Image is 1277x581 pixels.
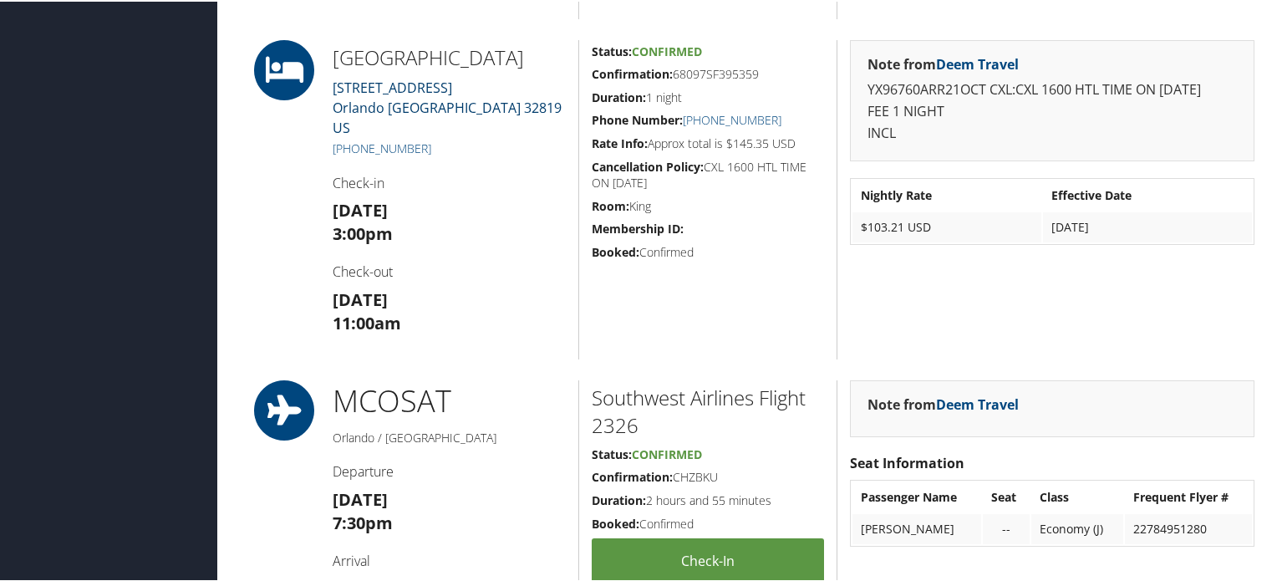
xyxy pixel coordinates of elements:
[592,157,824,190] h5: CXL 1600 HTL TIME ON [DATE]
[333,172,566,191] h4: Check-in
[333,139,431,155] a: [PHONE_NUMBER]
[983,481,1030,511] th: Seat
[592,491,824,507] h5: 2 hours and 55 minutes
[333,428,566,445] h5: Orlando / [GEOGRAPHIC_DATA]
[592,196,629,212] strong: Room:
[867,394,1019,412] strong: Note from
[333,287,388,309] strong: [DATE]
[867,78,1237,142] p: YX96760ARR21OCT CXL:CXL 1600 HTL TIME ON [DATE] FEE 1 NIGHT INCL
[592,382,824,438] h2: Southwest Airlines Flight 2326
[867,54,1019,72] strong: Note from
[592,157,704,173] strong: Cancellation Policy:
[850,452,964,471] strong: Seat Information
[592,88,824,104] h5: 1 night
[592,445,632,461] strong: Status:
[592,64,673,80] strong: Confirmation:
[1031,512,1122,543] td: Economy (J)
[333,261,566,279] h4: Check-out
[592,134,648,150] strong: Rate Info:
[1043,179,1252,209] th: Effective Date
[1031,481,1122,511] th: Class
[333,487,388,509] strong: [DATE]
[592,219,684,235] strong: Membership ID:
[1125,512,1252,543] td: 22784951280
[592,88,646,104] strong: Duration:
[592,110,683,126] strong: Phone Number:
[683,110,781,126] a: [PHONE_NUMBER]
[852,211,1041,241] td: $103.21 USD
[333,379,566,420] h1: MCO SAT
[852,512,981,543] td: [PERSON_NAME]
[1125,481,1252,511] th: Frequent Flyer #
[991,520,1022,535] div: --
[852,179,1041,209] th: Nightly Rate
[592,134,824,150] h5: Approx total is $145.35 USD
[333,310,401,333] strong: 11:00am
[592,64,824,81] h5: 68097SF395359
[632,42,702,58] span: Confirmed
[333,510,393,533] strong: 7:30pm
[592,242,639,258] strong: Booked:
[592,467,673,483] strong: Confirmation:
[852,481,981,511] th: Passenger Name
[592,514,824,531] h5: Confirmed
[333,221,393,243] strong: 3:00pm
[592,467,824,484] h5: CHZBKU
[936,394,1019,412] a: Deem Travel
[333,550,566,568] h4: Arrival
[592,42,632,58] strong: Status:
[592,491,646,507] strong: Duration:
[632,445,702,461] span: Confirmed
[1043,211,1252,241] td: [DATE]
[333,42,566,70] h2: [GEOGRAPHIC_DATA]
[592,196,824,213] h5: King
[333,197,388,220] strong: [DATE]
[936,54,1019,72] a: Deem Travel
[592,514,639,530] strong: Booked:
[333,461,566,479] h4: Departure
[333,77,562,135] a: [STREET_ADDRESS]Orlando [GEOGRAPHIC_DATA] 32819 US
[592,242,824,259] h5: Confirmed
